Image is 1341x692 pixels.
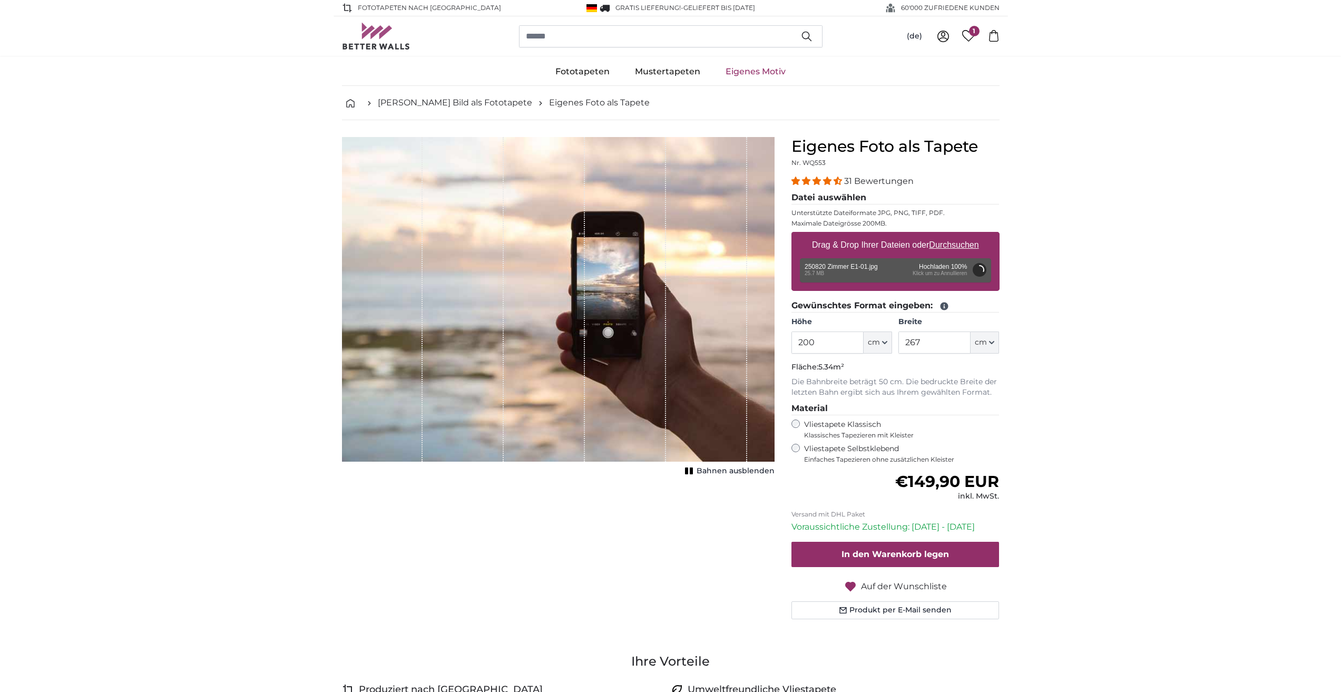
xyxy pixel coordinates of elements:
legend: Gewünschtes Format eingeben: [791,299,1000,313]
span: 1 [969,26,980,36]
img: Betterwalls [342,23,410,50]
span: GRATIS Lieferung! [615,4,681,12]
h1: Eigenes Foto als Tapete [791,137,1000,156]
p: Maximale Dateigrösse 200MB. [791,219,1000,228]
legend: Datei auswählen [791,191,1000,204]
button: In den Warenkorb legen [791,542,1000,567]
span: 4.32 stars [791,176,844,186]
p: Fläche: [791,362,1000,373]
span: - [681,4,755,12]
legend: Material [791,402,1000,415]
a: Fototapeten [543,58,622,85]
span: Auf der Wunschliste [861,580,947,593]
p: Unterstützte Dateiformate JPG, PNG, TIFF, PDF. [791,209,1000,217]
label: Vliestapete Selbstklebend [804,444,1000,464]
button: cm [864,332,892,354]
div: inkl. MwSt. [895,491,999,502]
span: cm [975,337,987,348]
span: 60'000 ZUFRIEDENE KUNDEN [901,3,1000,13]
span: Nr. WQ553 [791,159,826,167]
div: 1 of 1 [342,137,775,479]
span: 5.34m² [818,362,844,372]
span: Bahnen ausblenden [697,466,775,476]
span: €149,90 EUR [895,472,999,491]
span: Einfaches Tapezieren ohne zusätzlichen Kleister [804,455,1000,464]
label: Breite [898,317,999,327]
p: Voraussichtliche Zustellung: [DATE] - [DATE] [791,521,1000,533]
p: Versand mit DHL Paket [791,510,1000,519]
h3: Ihre Vorteile [342,653,1000,670]
span: In den Warenkorb legen [841,549,949,559]
span: 31 Bewertungen [844,176,914,186]
a: [PERSON_NAME] Bild als Fototapete [378,96,532,109]
span: cm [868,337,880,348]
a: Eigenes Motiv [713,58,798,85]
a: Mustertapeten [622,58,713,85]
button: Bahnen ausblenden [682,464,775,479]
button: Produkt per E-Mail senden [791,601,1000,619]
button: Auf der Wunschliste [791,580,1000,593]
button: (de) [898,27,931,46]
button: cm [971,332,999,354]
span: Geliefert bis [DATE] [683,4,755,12]
p: Die Bahnbreite beträgt 50 cm. Die bedruckte Breite der letzten Bahn ergibt sich aus Ihrem gewählt... [791,377,1000,398]
a: Eigenes Foto als Tapete [549,96,650,109]
label: Vliestapete Klassisch [804,420,991,440]
label: Drag & Drop Ihrer Dateien oder [808,235,983,256]
span: Fototapeten nach [GEOGRAPHIC_DATA] [358,3,501,13]
span: Klassisches Tapezieren mit Kleister [804,431,991,440]
u: Durchsuchen [929,240,978,249]
nav: breadcrumbs [342,86,1000,120]
img: Deutschland [586,4,597,12]
label: Höhe [791,317,892,327]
